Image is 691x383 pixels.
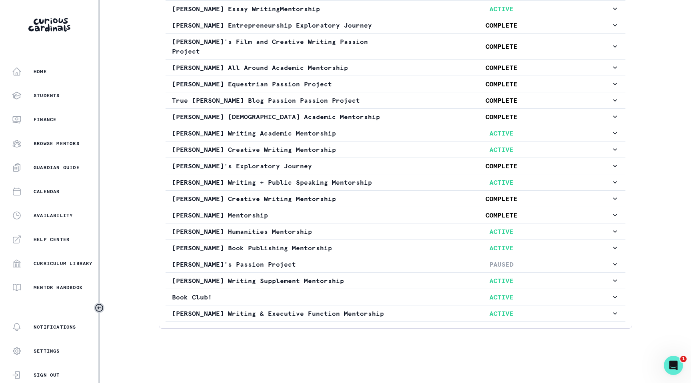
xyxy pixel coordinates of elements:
button: Book Club!ACTIVE [166,289,625,305]
p: [PERSON_NAME] Creative Writing Mentorship [172,145,391,154]
p: COMPLETE [391,194,611,203]
p: COMPLETE [391,96,611,105]
p: Curriculum Library [34,260,93,267]
p: ACTIVE [391,243,611,253]
p: ACTIVE [391,128,611,138]
p: True [PERSON_NAME] Blog Passion Passion Project [172,96,391,105]
p: Home [34,68,47,75]
p: ACTIVE [391,4,611,14]
p: COMPLETE [391,63,611,72]
p: COMPLETE [391,79,611,89]
p: [PERSON_NAME]'s Exploratory Journey [172,161,391,171]
span: 1 [680,356,687,362]
button: [PERSON_NAME] Creative Writing MentorshipACTIVE [166,142,625,158]
p: [PERSON_NAME] Humanities Mentorship [172,227,391,236]
button: [PERSON_NAME] Creative Writing MentorshipCOMPLETE [166,191,625,207]
p: Browse Mentors [34,140,80,147]
button: [PERSON_NAME] All Around Academic MentorshipCOMPLETE [166,60,625,76]
p: COMPLETE [391,112,611,122]
img: Curious Cardinals Logo [28,18,70,32]
iframe: Intercom live chat [664,356,683,375]
p: Help Center [34,236,70,243]
button: [PERSON_NAME] Humanities MentorshipACTIVE [166,223,625,239]
p: ACTIVE [391,178,611,187]
button: [PERSON_NAME] Writing + Public Speaking MentorshipACTIVE [166,174,625,190]
p: ACTIVE [391,227,611,236]
p: PAUSED [391,259,611,269]
p: COMPLETE [391,20,611,30]
button: [PERSON_NAME] Equestrian Passion ProjectCOMPLETE [166,76,625,92]
p: Guardian Guide [34,164,80,171]
p: [PERSON_NAME] Essay WritingMentorship [172,4,391,14]
button: [PERSON_NAME] Book Publishing MentorshipACTIVE [166,240,625,256]
p: Calendar [34,188,60,195]
p: ACTIVE [391,276,611,285]
p: [PERSON_NAME]'s Passion Project [172,259,391,269]
p: ACTIVE [391,309,611,318]
button: [PERSON_NAME] Writing & Executive Function MentorshipACTIVE [166,305,625,321]
p: [PERSON_NAME] Writing Supplement Mentorship [172,276,391,285]
button: [PERSON_NAME] Writing Supplement MentorshipACTIVE [166,273,625,289]
p: Sign Out [34,372,60,378]
p: [PERSON_NAME] Entrepreneurship Exploratory Journey [172,20,391,30]
p: Finance [34,116,56,123]
p: ACTIVE [391,145,611,154]
p: Book Club! [172,292,391,302]
p: ACTIVE [391,292,611,302]
button: [PERSON_NAME] Writing Academic MentorshipACTIVE [166,125,625,141]
p: [PERSON_NAME] Equestrian Passion Project [172,79,391,89]
button: [PERSON_NAME] [DEMOGRAPHIC_DATA] Academic MentorshipCOMPLETE [166,109,625,125]
p: Students [34,92,60,99]
p: [PERSON_NAME]'s Film and Creative Writing Passion Project [172,37,391,56]
p: Notifications [34,324,76,330]
p: [PERSON_NAME] Book Publishing Mentorship [172,243,391,253]
button: [PERSON_NAME] Entrepreneurship Exploratory JourneyCOMPLETE [166,17,625,33]
p: [PERSON_NAME] Writing + Public Speaking Mentorship [172,178,391,187]
p: COMPLETE [391,161,611,171]
button: Toggle sidebar [94,303,104,313]
button: [PERSON_NAME]'s Exploratory JourneyCOMPLETE [166,158,625,174]
button: [PERSON_NAME] MentorshipCOMPLETE [166,207,625,223]
button: [PERSON_NAME]'s Film and Creative Writing Passion ProjectCOMPLETE [166,34,625,59]
button: True [PERSON_NAME] Blog Passion Passion ProjectCOMPLETE [166,92,625,108]
p: COMPLETE [391,210,611,220]
p: [PERSON_NAME] All Around Academic Mentorship [172,63,391,72]
p: [PERSON_NAME] Mentorship [172,210,391,220]
button: [PERSON_NAME]'s Passion ProjectPAUSED [166,256,625,272]
p: [PERSON_NAME] Writing Academic Mentorship [172,128,391,138]
p: [PERSON_NAME] Writing & Executive Function Mentorship [172,309,391,318]
p: [PERSON_NAME] [DEMOGRAPHIC_DATA] Academic Mentorship [172,112,391,122]
p: Availability [34,212,73,219]
p: [PERSON_NAME] Creative Writing Mentorship [172,194,391,203]
button: [PERSON_NAME] Essay WritingMentorshipACTIVE [166,1,625,17]
p: Settings [34,348,60,354]
p: Mentor Handbook [34,284,83,291]
p: COMPLETE [391,42,611,51]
